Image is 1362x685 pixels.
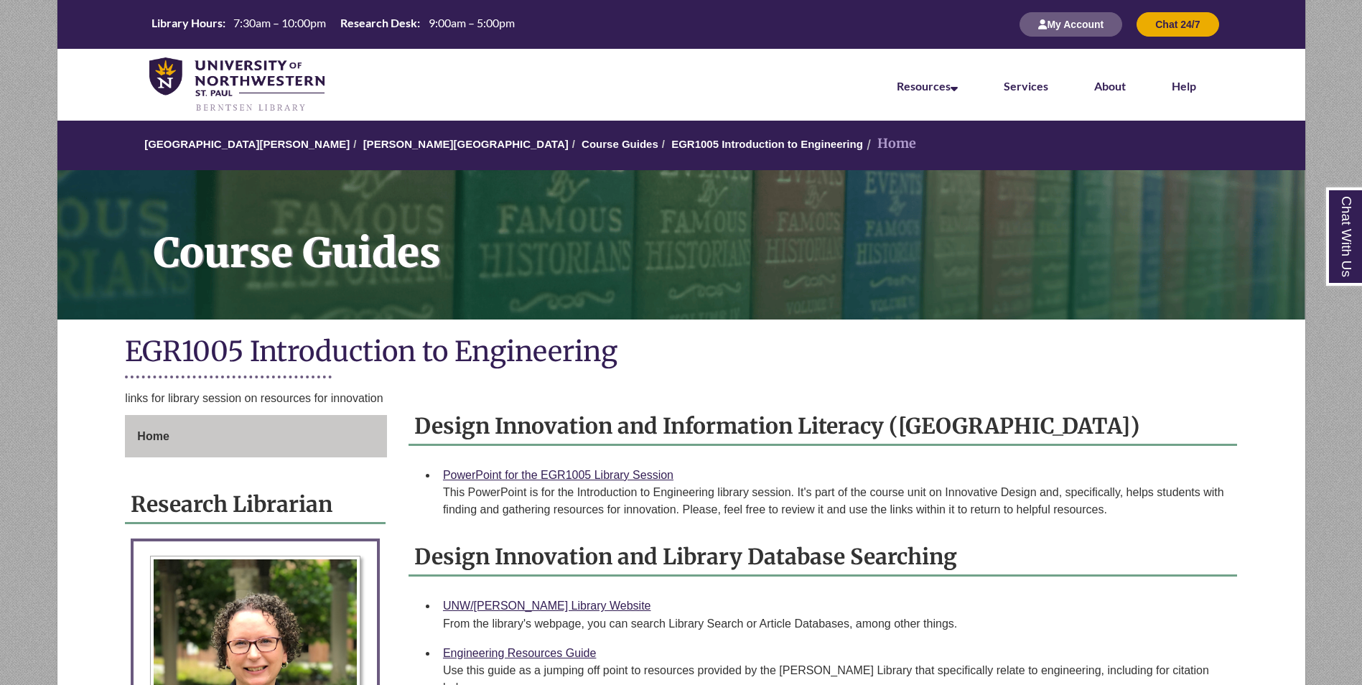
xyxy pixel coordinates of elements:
[443,615,1226,633] div: From the library's webpage, you can search Library Search or Article Databases, among other things.
[57,170,1305,320] a: Course Guides
[125,334,1236,372] h1: EGR1005 Introduction to Engineering
[137,430,169,442] span: Home
[429,16,515,29] span: 9:00am – 5:00pm
[125,392,383,404] span: links for library session on resources for innovation
[582,138,658,150] a: Course Guides
[363,138,569,150] a: [PERSON_NAME][GEOGRAPHIC_DATA]
[149,57,325,113] img: UNWSP Library Logo
[146,15,228,31] th: Library Hours:
[443,647,596,659] a: Engineering Resources Guide
[863,134,916,154] li: Home
[146,15,521,34] a: Hours Today
[1004,79,1048,93] a: Services
[125,415,387,458] a: Home
[1137,18,1218,30] a: Chat 24/7
[233,16,326,29] span: 7:30am – 10:00pm
[443,600,651,612] a: UNW/[PERSON_NAME] Library Website
[671,138,863,150] a: EGR1005 Introduction to Engineering
[138,170,1305,301] h1: Course Guides
[125,486,386,524] h2: Research Librarian
[1094,79,1126,93] a: About
[443,484,1226,518] div: This PowerPoint is for the Introduction to Engineering library session. It's part of the course u...
[1020,18,1122,30] a: My Account
[125,415,387,458] div: Guide Page Menu
[409,539,1237,577] h2: Design Innovation and Library Database Searching
[335,15,422,31] th: Research Desk:
[897,79,958,93] a: Resources
[1137,12,1218,37] button: Chat 24/7
[144,138,350,150] a: [GEOGRAPHIC_DATA][PERSON_NAME]
[1172,79,1196,93] a: Help
[443,469,673,481] a: PowerPoint for the EGR1005 Library Session
[1020,12,1122,37] button: My Account
[409,408,1237,446] h2: Design Innovation and Information Literacy ([GEOGRAPHIC_DATA])
[146,15,521,33] table: Hours Today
